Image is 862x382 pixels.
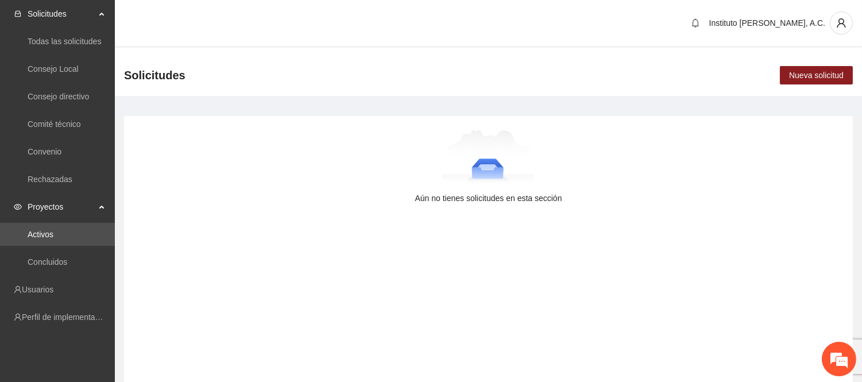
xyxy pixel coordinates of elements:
[789,69,844,82] span: Nueva solicitud
[28,37,101,46] a: Todas las solicitudes
[22,285,53,294] a: Usuarios
[28,2,95,25] span: Solicitudes
[830,18,852,28] span: user
[28,257,67,267] a: Concluidos
[28,119,81,129] a: Comité técnico
[709,18,825,28] span: Instituto [PERSON_NAME], A.C.
[687,18,704,28] span: bell
[686,14,705,32] button: bell
[28,64,79,74] a: Consejo Local
[28,175,72,184] a: Rechazadas
[124,66,185,84] span: Solicitudes
[442,130,535,187] img: Aún no tienes solicitudes en esta sección
[14,203,22,211] span: eye
[28,147,61,156] a: Convenio
[28,230,53,239] a: Activos
[780,66,853,84] button: Nueva solicitud
[142,192,834,204] div: Aún no tienes solicitudes en esta sección
[28,195,95,218] span: Proyectos
[830,11,853,34] button: user
[22,312,111,322] a: Perfil de implementadora
[14,10,22,18] span: inbox
[28,92,89,101] a: Consejo directivo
